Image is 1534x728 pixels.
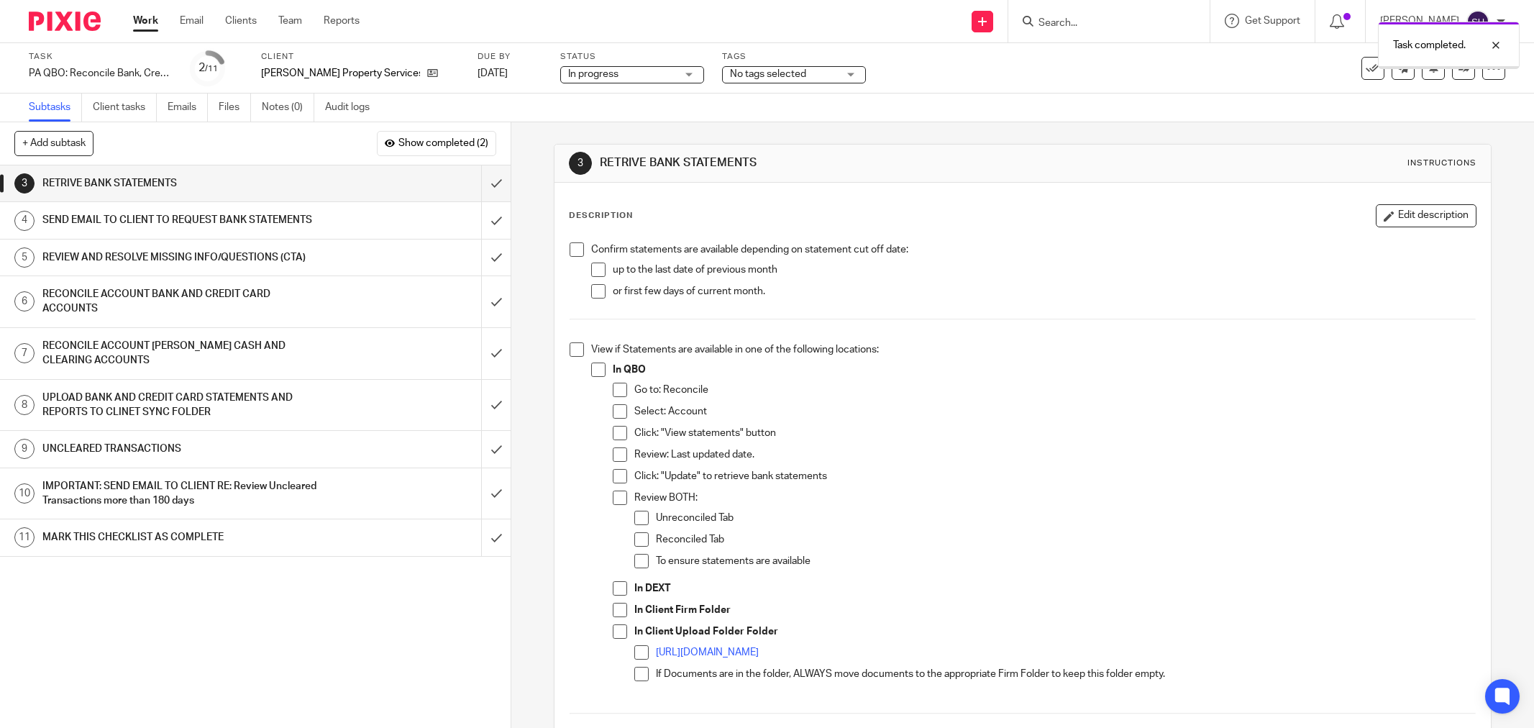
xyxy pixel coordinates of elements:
img: svg%3E [1466,10,1489,33]
a: Email [180,14,204,28]
p: Go to: Reconcile [634,383,1476,397]
div: 2 [198,60,218,76]
h1: RETRIVE BANK STATEMENTS [42,173,326,194]
label: Due by [478,51,542,63]
div: 5 [14,247,35,268]
h1: REVIEW AND RESOLVE MISSING INFO/QUESTIONS (CTA) [42,247,326,268]
p: Confirm statements are available depending on statement cut off date: [591,242,1476,257]
a: Audit logs [325,94,380,122]
div: 10 [14,483,35,504]
span: Show completed (2) [398,138,488,150]
button: Show completed (2) [377,131,496,155]
a: Client tasks [93,94,157,122]
p: Review: Last updated date. [634,447,1476,462]
h1: RETRIVE BANK STATEMENTS [600,155,1054,170]
a: [URL][DOMAIN_NAME] [656,647,759,658]
label: Tags [722,51,866,63]
span: [DATE] [478,68,508,78]
label: Client [261,51,460,63]
div: 11 [14,527,35,547]
h1: IMPORTANT: SEND EMAIL TO CLIENT RE: Review Uncleared Transactions more than 180 days [42,476,326,512]
a: Files [219,94,251,122]
div: 3 [14,173,35,194]
div: PA QBO: Reconcile Bank, Credit Card and Clearing [29,66,173,81]
p: up to the last date of previous month [613,263,1476,277]
span: In progress [568,69,618,79]
div: 6 [14,291,35,311]
p: View if Statements are available in one of the following locations: [591,342,1476,357]
h1: RECONCILE ACCOUNT [PERSON_NAME] CASH AND CLEARING ACCOUNTS [42,335,326,372]
a: Reports [324,14,360,28]
h1: SEND EMAIL TO CLIENT TO REQUEST BANK STATEMENTS [42,209,326,231]
button: + Add subtask [14,131,93,155]
h1: UNCLEARED TRANSACTIONS [42,438,326,460]
a: Clients [225,14,257,28]
h1: RECONCILE ACCOUNT BANK AND CREDIT CARD ACCOUNTS [42,283,326,320]
p: Task completed. [1393,38,1466,53]
p: Description [569,210,633,222]
img: Pixie [29,12,101,31]
p: Unreconciled Tab [656,511,1476,525]
p: Reconciled Tab [656,532,1476,547]
div: 9 [14,439,35,459]
div: 8 [14,395,35,415]
p: Select: Account [634,404,1476,419]
strong: In DEXT [634,583,671,593]
small: /11 [205,65,218,73]
a: Team [278,14,302,28]
p: Click: "Update" to retrieve bank statements [634,469,1476,483]
h1: UPLOAD BANK AND CREDIT CARD STATEMENTS AND REPORTS TO CLINET SYNC FOLDER [42,387,326,424]
strong: In QBO [613,365,646,375]
span: No tags selected [730,69,806,79]
label: Status [560,51,704,63]
strong: In Client Firm Folder [634,605,731,615]
p: [PERSON_NAME] Property Services Inc. [261,66,420,81]
div: 7 [14,343,35,363]
div: Instructions [1407,158,1476,169]
a: Emails [168,94,208,122]
div: 4 [14,211,35,231]
h1: MARK THIS CHECKLIST AS COMPLETE [42,527,326,548]
button: Edit description [1376,204,1476,227]
strong: In Client Upload Folder Folder [634,627,778,637]
p: Review BOTH: [634,491,1476,505]
div: 3 [569,152,592,175]
a: Subtasks [29,94,82,122]
p: or first few days of current month. [613,284,1476,299]
a: Work [133,14,158,28]
p: To ensure statements are available [656,554,1476,568]
a: Notes (0) [262,94,314,122]
p: Click: "View statements" button [634,426,1476,440]
p: If Documents are in the folder, ALWAYS move documents to the appropriate Firm Folder to keep this... [656,667,1476,681]
label: Task [29,51,173,63]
